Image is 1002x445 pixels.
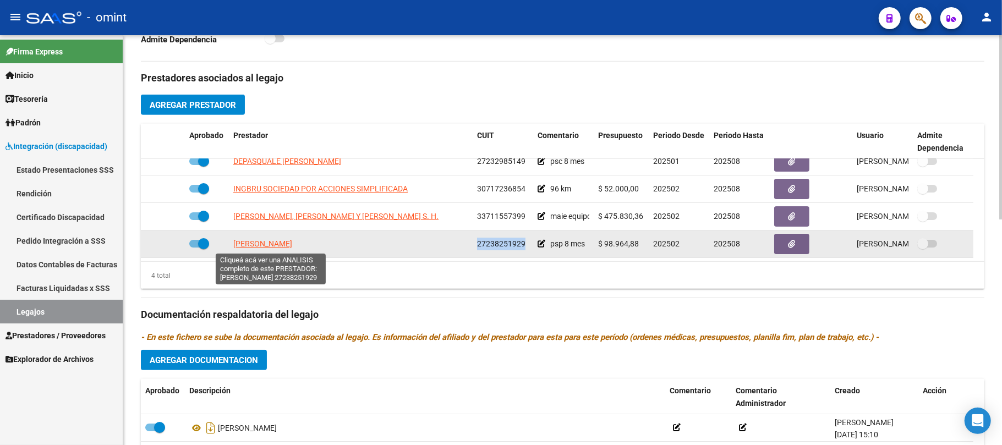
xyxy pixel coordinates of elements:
[731,379,830,415] datatable-header-cell: Comentario Administrador
[87,6,127,30] span: - omint
[965,408,991,434] div: Open Intercom Messenger
[538,131,579,140] span: Comentario
[857,184,943,193] span: [PERSON_NAME] [DATE]
[918,379,973,415] datatable-header-cell: Acción
[189,131,223,140] span: Aprobado
[653,184,680,193] span: 202502
[598,212,643,221] span: $ 475.830,36
[830,379,918,415] datatable-header-cell: Creado
[141,34,265,46] p: Admite Dependencia
[6,93,48,105] span: Tesorería
[229,124,473,160] datatable-header-cell: Prestador
[857,212,943,221] span: [PERSON_NAME] [DATE]
[594,124,649,160] datatable-header-cell: Presupuesto
[852,124,913,160] datatable-header-cell: Usuario
[9,10,22,24] mat-icon: menu
[714,131,764,140] span: Periodo Hasta
[665,379,731,415] datatable-header-cell: Comentario
[714,184,740,193] span: 202508
[550,184,571,193] span: 96 km
[835,418,894,427] span: [PERSON_NAME]
[145,386,179,395] span: Aprobado
[598,131,643,140] span: Presupuesto
[649,124,709,160] datatable-header-cell: Periodo Desde
[857,239,943,248] span: [PERSON_NAME] [DATE]
[204,419,218,437] i: Descargar documento
[709,124,770,160] datatable-header-cell: Periodo Hasta
[653,131,704,140] span: Periodo Desde
[141,95,245,115] button: Agregar Prestador
[980,10,993,24] mat-icon: person
[653,157,680,166] span: 202501
[550,239,585,248] span: psp 8 mes
[598,239,639,248] span: $ 98.964,88
[714,212,740,221] span: 202508
[150,355,258,365] span: Agregar Documentacion
[550,212,592,221] span: maie equipo
[714,239,740,248] span: 202508
[233,212,439,221] span: [PERSON_NAME], [PERSON_NAME] Y [PERSON_NAME] S. H.
[736,386,786,408] span: Comentario Administrador
[550,157,584,166] span: psc 8 mes
[6,117,41,129] span: Padrón
[185,379,665,415] datatable-header-cell: Descripción
[598,184,639,193] span: $ 52.000,00
[233,239,292,248] span: [PERSON_NAME]
[6,140,107,152] span: Integración (discapacidad)
[670,386,711,395] span: Comentario
[923,386,946,395] span: Acción
[835,386,860,395] span: Creado
[835,430,878,439] span: [DATE] 15:10
[477,157,525,166] span: 27232985149
[653,212,680,221] span: 202502
[917,131,963,152] span: Admite Dependencia
[477,212,525,221] span: 33711557399
[141,70,984,86] h3: Prestadores asociados al legajo
[913,124,973,160] datatable-header-cell: Admite Dependencia
[141,379,185,415] datatable-header-cell: Aprobado
[6,46,63,58] span: Firma Express
[477,239,525,248] span: 27238251929
[141,270,171,282] div: 4 total
[477,131,494,140] span: CUIT
[533,124,594,160] datatable-header-cell: Comentario
[185,124,229,160] datatable-header-cell: Aprobado
[714,157,740,166] span: 202508
[141,332,879,342] i: - En este fichero se sube la documentación asociada al legajo. Es información del afiliado y del ...
[233,184,408,193] span: INGBRU SOCIEDAD POR ACCIONES SIMPLIFICADA
[477,184,525,193] span: 30717236854
[857,157,943,166] span: [PERSON_NAME] [DATE]
[233,131,268,140] span: Prestador
[233,157,341,166] span: DEPASQUALE [PERSON_NAME]
[189,419,661,437] div: [PERSON_NAME]
[150,100,236,110] span: Agregar Prestador
[6,353,94,365] span: Explorador de Archivos
[141,307,984,322] h3: Documentación respaldatoria del legajo
[189,386,231,395] span: Descripción
[653,239,680,248] span: 202502
[6,69,34,81] span: Inicio
[141,350,267,370] button: Agregar Documentacion
[6,329,106,342] span: Prestadores / Proveedores
[473,124,533,160] datatable-header-cell: CUIT
[857,131,884,140] span: Usuario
